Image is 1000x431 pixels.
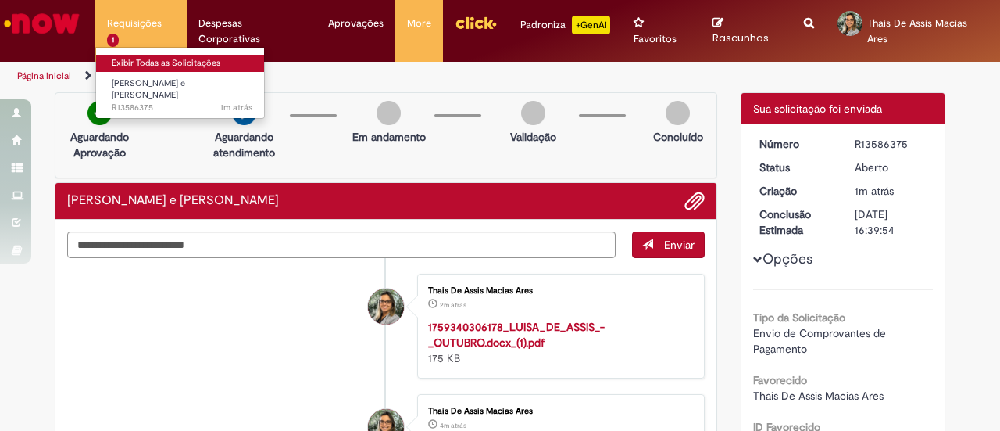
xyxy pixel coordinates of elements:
[855,207,927,238] div: [DATE] 16:39:54
[712,16,781,45] a: Rascunhos
[666,101,690,125] img: img-circle-grey.png
[440,421,466,430] span: 4m atrás
[220,102,252,113] span: 1m atrás
[220,102,252,113] time: 01/10/2025 14:39:41
[855,184,894,198] span: 1m atrás
[455,11,497,34] img: click_logo_yellow_360x200.png
[67,232,616,257] textarea: Digite sua mensagem aqui...
[753,389,884,403] span: Thais De Assis Macias Ares
[440,300,466,310] time: 01/10/2025 14:39:05
[87,101,112,125] img: check-circle-green.png
[748,136,844,152] dt: Número
[664,238,695,252] span: Enviar
[867,16,967,45] span: Thais De Assis Macias Ares
[67,194,279,208] h2: Auxílio Creche e Babá Histórico de tíquete
[428,319,688,366] div: 175 KB
[112,77,185,102] span: [PERSON_NAME] e [PERSON_NAME]
[95,47,265,119] ul: Requisições
[112,102,252,114] span: R13586375
[748,207,844,238] dt: Conclusão Estimada
[352,129,426,145] p: Em andamento
[521,101,545,125] img: img-circle-grey.png
[632,232,705,258] button: Enviar
[520,16,610,34] div: Padroniza
[96,75,268,109] a: Aberto R13586375 : Auxílio Creche e Babá
[712,31,769,45] span: Rascunhos
[855,136,927,152] div: R13586375
[634,31,677,47] span: Favoritos
[198,16,305,47] span: Despesas Corporativas
[572,16,610,34] p: +GenAi
[653,129,703,145] p: Concluído
[753,373,807,387] b: Favorecido
[440,300,466,310] span: 2m atrás
[428,320,605,350] a: 1759340306178_LUISA_DE_ASSIS_-_OUTUBRO.docx_(1).pdf
[510,129,556,145] p: Validação
[96,55,268,72] a: Exibir Todas as Solicitações
[62,129,137,160] p: Aguardando Aprovação
[368,289,404,325] div: Thais De Assis Macias Ares
[428,286,688,296] div: Thais De Assis Macias Ares
[12,62,655,91] ul: Trilhas de página
[753,102,882,116] span: Sua solicitação foi enviada
[17,70,71,82] a: Página inicial
[855,184,894,198] time: 01/10/2025 14:39:39
[377,101,401,125] img: img-circle-grey.png
[855,160,927,175] div: Aberto
[2,8,82,39] img: ServiceNow
[684,191,705,211] button: Adicionar anexos
[107,16,162,31] span: Requisições
[748,160,844,175] dt: Status
[407,16,431,31] span: More
[753,311,845,325] b: Tipo da Solicitação
[206,129,282,160] p: Aguardando atendimento
[440,421,466,430] time: 01/10/2025 14:37:14
[328,16,384,31] span: Aprovações
[107,34,119,47] span: 1
[855,183,927,199] div: 01/10/2025 14:39:39
[748,183,844,199] dt: Criação
[753,326,889,356] span: Envio de Comprovantes de Pagamento
[428,407,688,416] div: Thais De Assis Macias Ares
